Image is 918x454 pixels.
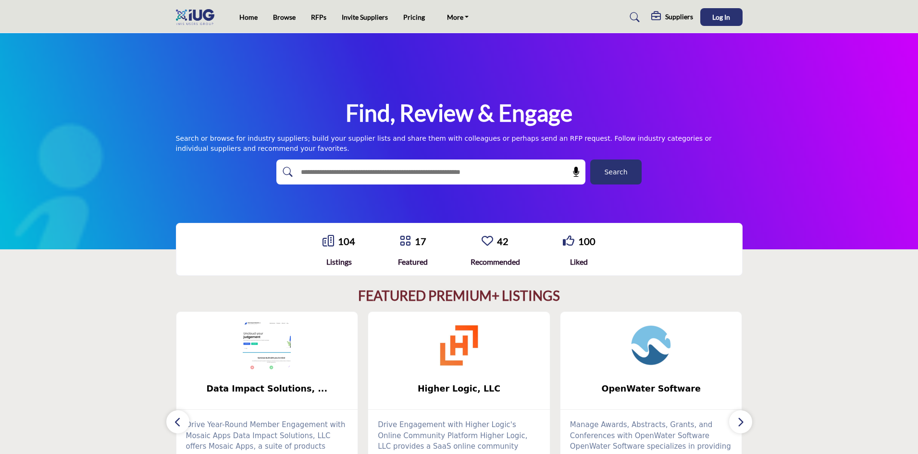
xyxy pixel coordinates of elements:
a: Go to Featured [399,235,411,248]
div: Liked [563,256,595,268]
img: Higher Logic, LLC [435,321,483,369]
span: Search [604,167,627,177]
div: Suppliers [651,12,693,23]
b: Higher Logic, LLC [383,376,535,402]
a: OpenWater Software [560,376,742,402]
div: Recommended [471,256,520,268]
b: OpenWater Software [575,376,728,402]
button: Search [590,160,642,184]
a: More [440,11,476,24]
button: Log In [700,8,743,26]
h1: Find, Review & Engage [346,98,572,128]
i: Go to Liked [563,235,574,246]
a: 17 [415,235,426,247]
div: Listings [323,256,355,268]
a: Home [239,13,258,21]
a: Data Impact Solutions, ... [176,376,358,402]
a: 104 [338,235,355,247]
b: Data Impact Solutions, LLC [191,376,344,402]
a: 100 [578,235,595,247]
img: Site Logo [176,9,219,25]
a: Higher Logic, LLC [368,376,550,402]
a: Go to Recommended [482,235,493,248]
a: Search [620,10,646,25]
a: Browse [273,13,296,21]
h5: Suppliers [665,12,693,21]
img: OpenWater Software [627,321,675,369]
a: Invite Suppliers [342,13,388,21]
img: Data Impact Solutions, LLC [243,321,291,369]
a: 42 [497,235,509,247]
h2: FEATURED PREMIUM+ LISTINGS [358,288,560,304]
a: Pricing [403,13,425,21]
div: Featured [398,256,428,268]
span: Log In [712,13,730,21]
span: Data Impact Solutions, ... [191,382,344,395]
a: RFPs [311,13,326,21]
span: Higher Logic, LLC [383,382,535,395]
span: OpenWater Software [575,382,728,395]
div: Search or browse for industry suppliers; build your supplier lists and share them with colleagues... [176,134,743,154]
